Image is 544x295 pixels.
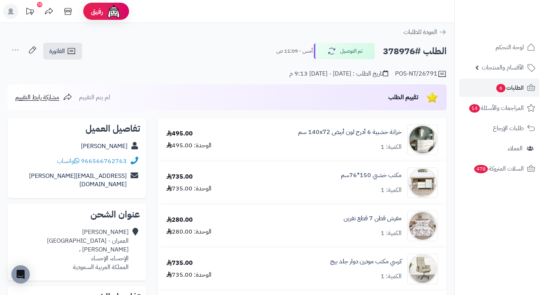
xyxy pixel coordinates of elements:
[381,186,402,195] div: الكمية: 1
[14,210,140,219] h2: عنوان الشحن
[341,171,402,180] a: مكتب خشبي 150*76سم
[37,2,42,7] div: 10
[81,156,127,166] a: 966566762763
[15,93,72,102] a: مشاركة رابط التقييم
[496,42,524,53] span: لوحة التحكم
[166,129,193,138] div: 495.00
[383,44,447,59] h2: الطلب #378976
[408,254,437,284] img: 1758456322-1-90x90.jpg
[474,165,488,174] span: 478
[344,214,402,223] a: مفرش قطن 7 قطع نفرين
[468,103,524,113] span: المراجعات والأسئلة
[388,93,418,102] span: تقييم الطلب
[482,62,524,73] span: الأقسام والمنتجات
[469,104,480,113] span: 14
[408,211,437,241] img: 1747310417-1-90x90.jpg
[81,142,128,151] a: [PERSON_NAME]
[508,143,523,154] span: العملاء
[11,265,30,284] div: Open Intercom Messenger
[276,47,313,55] small: أمس - 11:09 ص
[166,184,211,193] div: الوحدة: 735.00
[459,160,539,178] a: السلات المتروكة478
[473,163,524,174] span: السلات المتروكة
[381,229,402,238] div: الكمية: 1
[49,47,65,56] span: الفاتورة
[166,141,211,150] div: الوحدة: 495.00
[381,272,402,281] div: الكمية: 1
[14,228,129,271] div: [PERSON_NAME] العمران - [GEOGRAPHIC_DATA][PERSON_NAME] ، الإحساء، الإحساء المملكة العربية السعودية
[166,227,211,236] div: الوحدة: 280.00
[459,38,539,56] a: لوحة التحكم
[493,123,524,134] span: طلبات الإرجاع
[298,128,402,137] a: خزانة خشبية 6 أدرج لون أبيض 140x72 سم
[166,172,193,181] div: 735.00
[395,69,447,79] div: POS-NT/26791
[459,119,539,137] a: طلبات الإرجاع
[492,16,537,32] img: logo-2.png
[14,124,140,133] h2: تفاصيل العميل
[404,27,447,37] a: العودة للطلبات
[79,93,110,102] span: لم يتم التقييم
[166,271,211,279] div: الوحدة: 735.00
[166,216,193,224] div: 280.00
[330,257,402,266] a: كرسي مكتب مودرن دوار جلد بيج
[459,99,539,117] a: المراجعات والأسئلة14
[20,4,39,21] a: تحديثات المنصة
[166,259,193,268] div: 735.00
[496,82,524,93] span: الطلبات
[106,4,121,19] img: ai-face.png
[496,84,505,93] span: 6
[459,139,539,158] a: العملاء
[314,43,375,59] button: تم التوصيل
[91,7,103,16] span: رفيق
[15,93,59,102] span: مشاركة رابط التقييم
[459,79,539,97] a: الطلبات6
[408,168,437,198] img: 1742159525-1-90x90.jpg
[404,27,437,37] span: العودة للطلبات
[408,124,437,155] img: 1746709299-1702541934053-68567865785768-1000x1000-90x90.jpg
[289,69,388,78] div: تاريخ الطلب : [DATE] - [DATE] 9:13 م
[43,43,82,60] a: الفاتورة
[57,156,79,166] a: واتساب
[381,143,402,152] div: الكمية: 1
[29,171,127,189] a: [EMAIL_ADDRESS][PERSON_NAME][DOMAIN_NAME]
